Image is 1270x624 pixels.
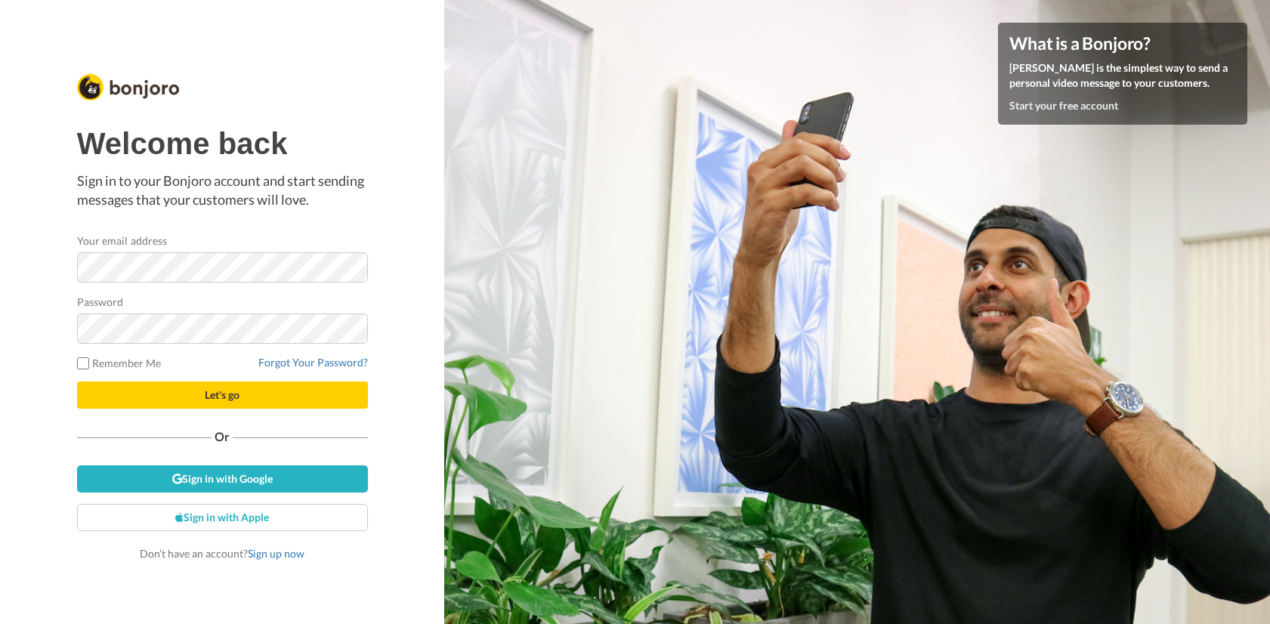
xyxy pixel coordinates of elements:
a: Start your free account [1009,99,1118,112]
span: Or [212,431,233,442]
span: Don’t have an account? [140,547,304,560]
p: [PERSON_NAME] is the simplest way to send a personal video message to your customers. [1009,60,1236,91]
a: Sign in with Apple [77,504,368,531]
p: Sign in to your Bonjoro account and start sending messages that your customers will love. [77,171,368,210]
label: Password [77,294,124,310]
a: Sign up now [248,547,304,560]
span: Let's go [205,388,239,401]
label: Remember Me [77,355,162,371]
a: Sign in with Google [77,465,368,493]
label: Your email address [77,233,167,249]
button: Let's go [77,382,368,409]
input: Remember Me [77,357,89,369]
h4: What is a Bonjoro? [1009,34,1236,53]
h1: Welcome back [77,127,368,160]
a: Forgot Your Password? [258,356,368,369]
